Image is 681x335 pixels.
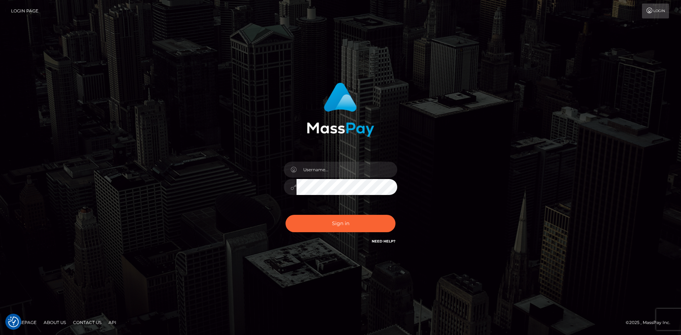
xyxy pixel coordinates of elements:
[70,317,104,328] a: Contact Us
[372,239,395,244] a: Need Help?
[41,317,69,328] a: About Us
[307,83,374,137] img: MassPay Login
[286,215,395,232] button: Sign in
[8,317,39,328] a: Homepage
[8,317,19,327] img: Revisit consent button
[642,4,669,18] a: Login
[297,162,397,178] input: Username...
[106,317,119,328] a: API
[11,4,38,18] a: Login Page
[626,319,676,326] div: © 2025 , MassPay Inc.
[8,317,19,327] button: Consent Preferences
